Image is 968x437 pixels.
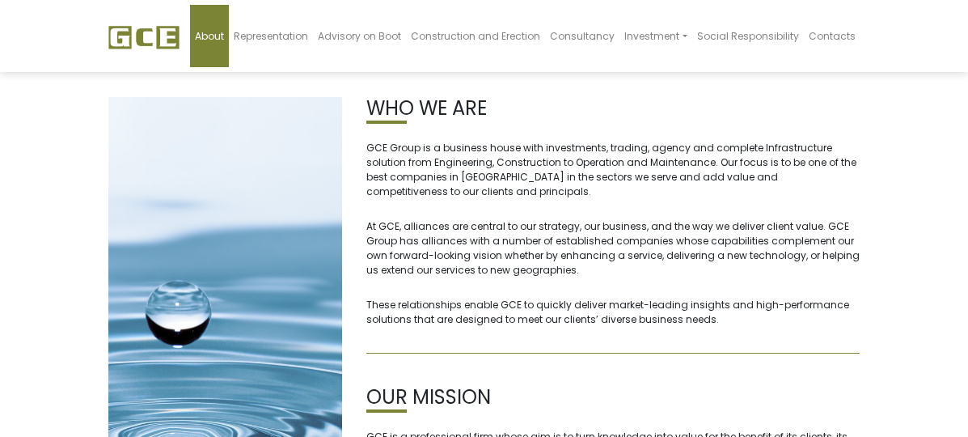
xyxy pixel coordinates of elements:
[624,29,679,43] span: Investment
[406,5,545,67] a: Construction and Erection
[692,5,804,67] a: Social Responsibility
[234,29,308,43] span: Representation
[545,5,619,67] a: Consultancy
[809,29,856,43] span: Contacts
[190,5,229,67] a: About
[697,29,799,43] span: Social Responsibility
[619,5,691,67] a: Investment
[804,5,860,67] a: Contacts
[366,97,860,121] h2: WHO WE ARE
[229,5,313,67] a: Representation
[550,29,615,43] span: Consultancy
[195,29,224,43] span: About
[108,25,180,49] img: GCE Group
[366,219,860,278] p: At GCE, alliances are central to our strategy, our business, and the way we deliver client value....
[411,29,540,43] span: Construction and Erection
[318,29,401,43] span: Advisory on Boot
[366,298,860,327] p: These relationships enable GCE to quickly deliver market-leading insights and high-performance so...
[313,5,406,67] a: Advisory on Boot
[366,386,860,409] h2: OUR MISSION
[366,141,860,199] p: GCE Group is a business house with investments, trading, agency and complete Infrastructure solut...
